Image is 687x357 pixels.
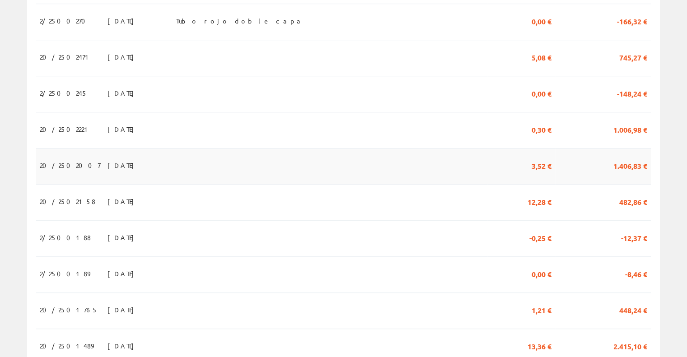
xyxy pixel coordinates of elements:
[613,121,647,137] span: 1.006,98 €
[532,13,551,28] span: 0,00 €
[625,266,647,281] span: -8,46 €
[40,338,93,353] span: 20/2501489
[532,121,551,137] span: 0,30 €
[617,85,647,101] span: -148,24 €
[532,158,551,173] span: 3,52 €
[107,13,139,28] span: [DATE]
[617,13,647,28] span: -166,32 €
[40,13,91,28] span: 2/2500270
[532,85,551,101] span: 0,00 €
[107,338,139,353] span: [DATE]
[619,194,647,209] span: 482,86 €
[613,158,647,173] span: 1.406,83 €
[40,302,98,317] span: 20/2501765
[40,230,91,245] span: 2/2500188
[107,49,139,65] span: [DATE]
[528,338,551,353] span: 13,36 €
[107,230,139,245] span: [DATE]
[40,266,90,281] span: 2/2500189
[40,49,93,65] span: 20/2502471
[532,302,551,317] span: 1,21 €
[40,121,92,137] span: 20/2502221
[107,85,139,101] span: [DATE]
[529,230,551,245] span: -0,25 €
[532,266,551,281] span: 0,00 €
[40,194,95,209] span: 20/2502158
[532,49,551,65] span: 5,08 €
[107,194,139,209] span: [DATE]
[176,13,304,28] span: Tubo rojo doble capa
[619,49,647,65] span: 745,27 €
[107,158,139,173] span: [DATE]
[40,158,100,173] span: 20/2502007
[107,266,139,281] span: [DATE]
[40,85,88,101] span: 2/2500245
[613,338,647,353] span: 2.415,10 €
[621,230,647,245] span: -12,37 €
[528,194,551,209] span: 12,28 €
[619,302,647,317] span: 448,24 €
[107,302,139,317] span: [DATE]
[107,121,139,137] span: [DATE]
